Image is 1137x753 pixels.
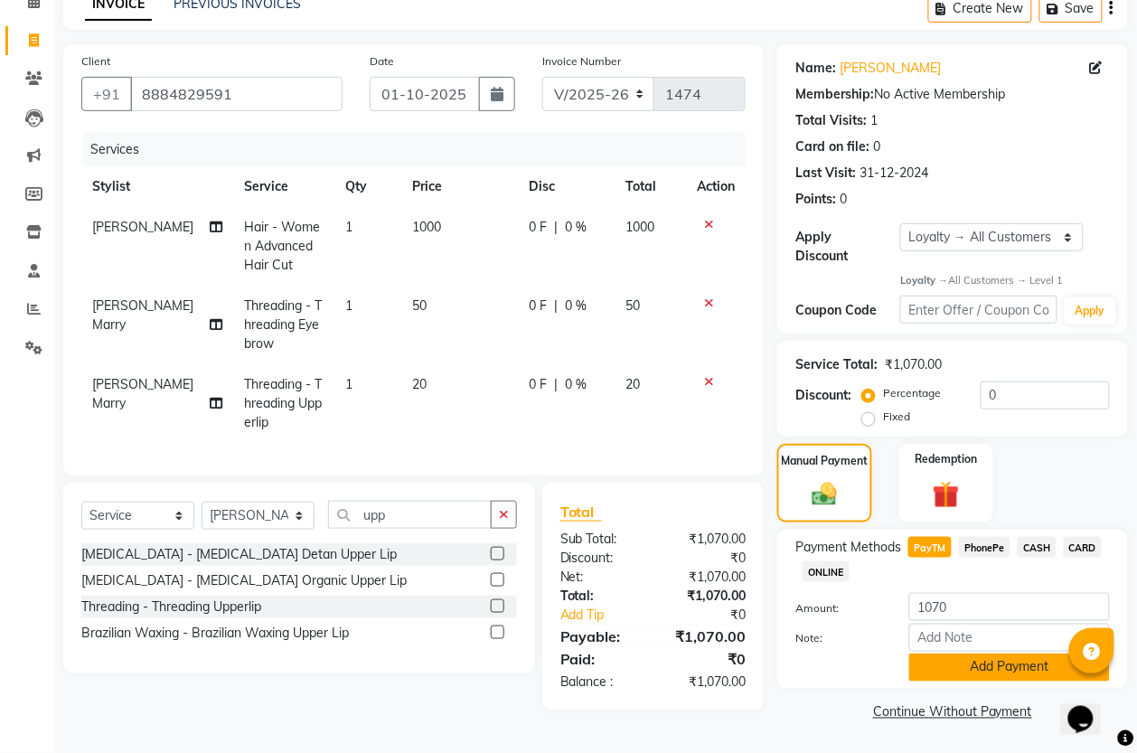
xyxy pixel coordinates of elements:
[554,296,558,315] span: |
[795,85,1110,104] div: No Active Membership
[653,673,760,692] div: ₹1,070.00
[334,166,401,207] th: Qty
[625,376,640,392] span: 20
[782,453,869,469] label: Manual Payment
[542,53,621,70] label: Invoice Number
[554,218,558,237] span: |
[554,375,558,394] span: |
[81,166,233,207] th: Stylist
[908,537,952,558] span: PayTM
[81,624,349,643] div: Brazilian Waxing - Brazilian Waxing Upper Lip
[565,218,587,237] span: 0 %
[804,480,845,509] img: _cash.svg
[244,219,320,273] span: Hair - Women Advanced Hair Cut
[547,648,653,670] div: Paid:
[885,355,942,374] div: ₹1,070.00
[233,166,334,207] th: Service
[615,166,686,207] th: Total
[795,301,900,320] div: Coupon Code
[92,376,193,411] span: [PERSON_NAME] Marry
[560,503,602,522] span: Total
[909,654,1110,682] button: Add Payment
[547,530,653,549] div: Sub Total:
[625,297,640,314] span: 50
[1065,297,1116,325] button: Apply
[244,376,322,430] span: Threading - Threading Upperlip
[909,624,1110,652] input: Add Note
[900,296,1057,324] input: Enter Offer / Coupon Code
[81,77,132,111] button: +91
[412,297,427,314] span: 50
[547,626,653,647] div: Payable:
[840,59,941,78] a: [PERSON_NAME]
[401,166,518,207] th: Price
[795,538,901,557] span: Payment Methods
[840,190,847,209] div: 0
[547,587,653,606] div: Total:
[565,375,587,394] span: 0 %
[412,219,441,235] span: 1000
[870,111,878,130] div: 1
[1061,681,1119,735] iframe: chat widget
[873,137,880,156] div: 0
[81,545,397,564] div: [MEDICAL_DATA] - [MEDICAL_DATA] Detan Upper Lip
[518,166,615,207] th: Disc
[1064,537,1103,558] span: CARD
[795,85,874,104] div: Membership:
[959,537,1010,558] span: PhonePe
[244,297,322,352] span: Threading - Threading Eyebrow
[653,626,760,647] div: ₹1,070.00
[328,501,492,529] input: Search or Scan
[795,164,856,183] div: Last Visit:
[915,451,977,467] label: Redemption
[795,111,867,130] div: Total Visits:
[345,297,352,314] span: 1
[795,190,836,209] div: Points:
[795,228,900,266] div: Apply Discount
[909,593,1110,621] input: Amount
[81,598,261,617] div: Threading - Threading Upperlip
[547,606,671,625] a: Add Tip
[782,630,896,646] label: Note:
[547,568,653,587] div: Net:
[547,549,653,568] div: Discount:
[671,606,759,625] div: ₹0
[883,409,910,425] label: Fixed
[795,355,878,374] div: Service Total:
[345,376,352,392] span: 1
[83,133,759,166] div: Services
[795,386,851,405] div: Discount:
[92,219,193,235] span: [PERSON_NAME]
[686,166,746,207] th: Action
[81,53,110,70] label: Client
[529,218,547,237] span: 0 F
[860,164,928,183] div: 31-12-2024
[795,137,869,156] div: Card on file:
[625,219,654,235] span: 1000
[345,219,352,235] span: 1
[653,530,760,549] div: ₹1,070.00
[529,296,547,315] span: 0 F
[1018,537,1057,558] span: CASH
[81,571,407,590] div: [MEDICAL_DATA] - [MEDICAL_DATA] Organic Upper Lip
[653,587,760,606] div: ₹1,070.00
[653,648,760,670] div: ₹0
[565,296,587,315] span: 0 %
[529,375,547,394] span: 0 F
[653,568,760,587] div: ₹1,070.00
[900,273,1110,288] div: All Customers → Level 1
[412,376,427,392] span: 20
[130,77,343,111] input: Search by Name/Mobile/Email/Code
[370,53,394,70] label: Date
[925,478,968,512] img: _gift.svg
[795,59,836,78] div: Name:
[883,385,941,401] label: Percentage
[803,561,850,582] span: ONLINE
[781,703,1124,722] a: Continue Without Payment
[782,600,896,617] label: Amount:
[653,549,760,568] div: ₹0
[547,673,653,692] div: Balance :
[92,297,193,333] span: [PERSON_NAME] Marry
[900,274,948,287] strong: Loyalty →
